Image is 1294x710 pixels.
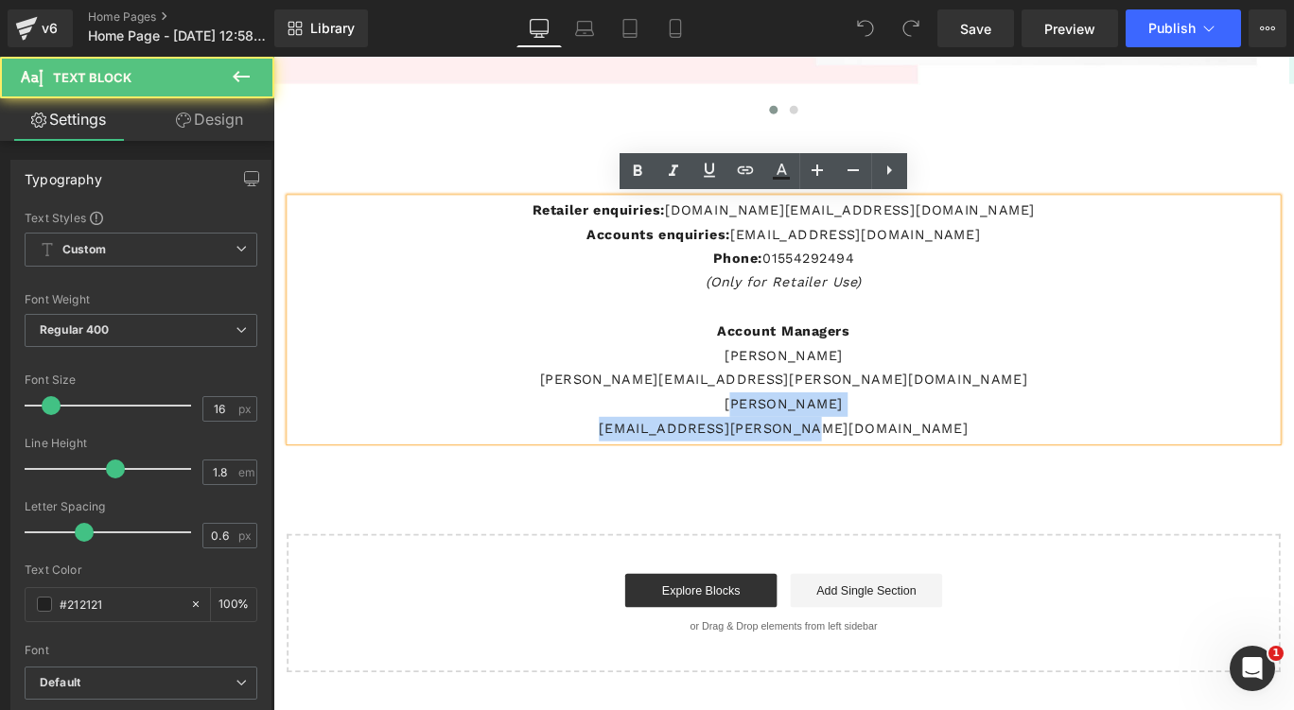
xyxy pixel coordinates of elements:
[25,293,257,306] div: Font Weight
[25,161,102,187] div: Typography
[1148,21,1196,36] span: Publish
[19,213,1126,240] p: 01554292494
[53,70,131,85] span: Text Block
[19,376,1126,404] p: [PERSON_NAME]
[1044,19,1095,39] span: Preview
[274,9,368,47] a: New Library
[40,322,110,337] b: Regular 400
[310,20,355,37] span: Library
[516,9,562,47] a: Desktop
[19,404,1126,431] p: [EMAIL_ADDRESS][PERSON_NAME][DOMAIN_NAME]
[88,28,267,43] span: Home Page - [DATE] 12:58:06
[498,299,647,317] strong: Account Managers
[19,349,1126,376] p: [PERSON_NAME][EMAIL_ADDRESS][PERSON_NAME][DOMAIN_NAME]
[1230,646,1275,691] iframe: Intercom live chat
[38,16,61,41] div: v6
[238,466,254,478] span: em
[290,163,439,181] strong: Retailer enquiries:
[25,437,257,450] div: Line Height
[40,675,80,691] i: Default
[19,186,1126,214] p: [EMAIL_ADDRESS][DOMAIN_NAME]
[45,632,1099,646] p: or Drag & Drop elements from left sidebar
[238,529,254,542] span: px
[1022,9,1118,47] a: Preview
[19,322,1126,350] p: [PERSON_NAME]
[607,9,653,47] a: Tablet
[1126,9,1241,47] button: Publish
[25,210,257,225] div: Text Styles
[238,403,254,415] span: px
[1249,9,1286,47] button: More
[847,9,884,47] button: Undo
[394,580,565,617] a: Explore Blocks
[25,373,257,387] div: Font Size
[8,9,73,47] a: v6
[141,98,278,141] a: Design
[25,563,257,577] div: Text Color
[88,9,303,25] a: Home Pages
[351,190,512,208] strong: Accounts enquiries:
[892,9,930,47] button: Redo
[1268,646,1284,661] span: 1
[960,19,991,39] span: Save
[25,500,257,513] div: Letter Spacing
[562,9,607,47] a: Laptop
[60,594,181,615] input: Color
[580,580,750,617] a: Add Single Section
[484,244,660,262] i: (Only for Retailer Use)
[19,102,1126,158] p: Contact Us
[19,159,1126,186] p: [DOMAIN_NAME][EMAIL_ADDRESS][DOMAIN_NAME]
[211,588,256,621] div: %
[62,242,106,258] b: Custom
[25,644,257,657] div: Font
[653,9,698,47] a: Mobile
[493,216,549,234] strong: Phone:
